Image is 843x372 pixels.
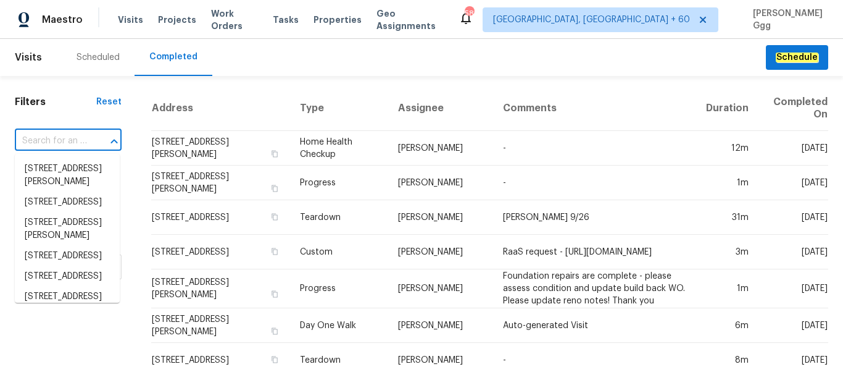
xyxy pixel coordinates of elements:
[388,166,493,200] td: [PERSON_NAME]
[158,14,196,26] span: Projects
[696,131,758,166] td: 12m
[493,86,696,131] th: Comments
[758,131,828,166] td: [DATE]
[15,287,120,307] li: [STREET_ADDRESS]
[269,289,280,300] button: Copy Address
[388,86,493,131] th: Assignee
[151,308,290,343] td: [STREET_ADDRESS][PERSON_NAME]
[290,166,388,200] td: Progress
[758,235,828,269] td: [DATE]
[42,14,83,26] span: Maestro
[388,235,493,269] td: [PERSON_NAME]
[758,269,828,308] td: [DATE]
[696,308,758,343] td: 6m
[766,45,828,70] button: Schedule
[314,14,362,26] span: Properties
[388,200,493,235] td: [PERSON_NAME]
[388,269,493,308] td: [PERSON_NAME]
[776,53,818,62] em: Schedule
[376,7,444,32] span: Geo Assignments
[211,7,258,32] span: Work Orders
[15,213,120,246] li: [STREET_ADDRESS][PERSON_NAME]
[269,326,280,337] button: Copy Address
[290,86,388,131] th: Type
[696,269,758,308] td: 1m
[493,131,696,166] td: -
[269,354,280,365] button: Copy Address
[290,235,388,269] td: Custom
[696,166,758,200] td: 1m
[15,132,87,151] input: Search for an address...
[151,269,290,308] td: [STREET_ADDRESS][PERSON_NAME]
[151,131,290,166] td: [STREET_ADDRESS][PERSON_NAME]
[290,200,388,235] td: Teardown
[493,269,696,308] td: Foundation repairs are complete - please assess condition and update build back WO. Please update...
[118,14,143,26] span: Visits
[273,15,299,24] span: Tasks
[106,133,123,150] button: Close
[493,166,696,200] td: -
[758,166,828,200] td: [DATE]
[696,235,758,269] td: 3m
[151,166,290,200] td: [STREET_ADDRESS][PERSON_NAME]
[269,183,280,194] button: Copy Address
[290,308,388,343] td: Day One Walk
[758,308,828,343] td: [DATE]
[748,7,824,32] span: [PERSON_NAME] Ggg
[493,235,696,269] td: RaaS request - [URL][DOMAIN_NAME]
[15,246,120,266] li: [STREET_ADDRESS]
[696,86,758,131] th: Duration
[269,246,280,257] button: Copy Address
[15,159,120,192] li: [STREET_ADDRESS][PERSON_NAME]
[465,7,473,20] div: 585
[290,131,388,166] td: Home Health Checkup
[493,14,690,26] span: [GEOGRAPHIC_DATA], [GEOGRAPHIC_DATA] + 60
[269,211,280,222] button: Copy Address
[493,200,696,235] td: [PERSON_NAME] 9/26
[15,44,42,71] span: Visits
[15,192,120,213] li: [STREET_ADDRESS]
[388,131,493,166] td: [PERSON_NAME]
[290,269,388,308] td: Progress
[388,308,493,343] td: [PERSON_NAME]
[77,51,120,64] div: Scheduled
[15,96,96,108] h1: Filters
[151,235,290,269] td: [STREET_ADDRESS]
[758,86,828,131] th: Completed On
[493,308,696,343] td: Auto-generated Visit
[15,266,120,287] li: [STREET_ADDRESS]
[96,96,122,108] div: Reset
[758,200,828,235] td: [DATE]
[151,200,290,235] td: [STREET_ADDRESS]
[696,200,758,235] td: 31m
[151,86,290,131] th: Address
[149,51,197,63] div: Completed
[269,148,280,159] button: Copy Address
